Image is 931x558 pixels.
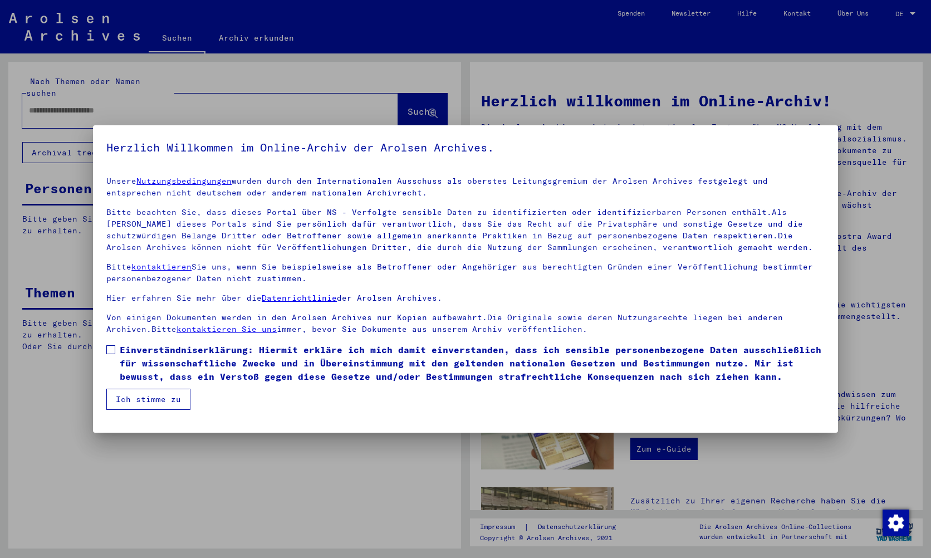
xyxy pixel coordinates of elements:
[120,343,825,383] span: Einverständniserklärung: Hiermit erkläre ich mich damit einverstanden, dass ich sensible personen...
[106,139,825,156] h5: Herzlich Willkommen im Online-Archiv der Arolsen Archives.
[106,207,825,253] p: Bitte beachten Sie, dass dieses Portal über NS - Verfolgte sensible Daten zu identifizierten oder...
[131,262,192,272] a: kontaktieren
[106,261,825,285] p: Bitte Sie uns, wenn Sie beispielsweise als Betroffener oder Angehöriger aus berechtigten Gründen ...
[262,293,337,303] a: Datenrichtlinie
[106,389,190,410] button: Ich stimme zu
[177,324,277,334] a: kontaktieren Sie uns
[106,312,825,335] p: Von einigen Dokumenten werden in den Arolsen Archives nur Kopien aufbewahrt.Die Originale sowie d...
[106,292,825,304] p: Hier erfahren Sie mehr über die der Arolsen Archives.
[136,176,232,186] a: Nutzungsbedingungen
[106,175,825,199] p: Unsere wurden durch den Internationalen Ausschuss als oberstes Leitungsgremium der Arolsen Archiv...
[883,510,909,536] img: Zustimmung ändern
